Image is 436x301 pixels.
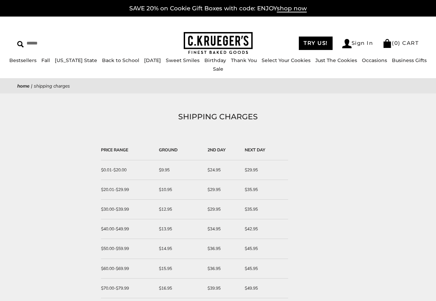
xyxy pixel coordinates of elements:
img: C.KRUEGER'S [184,32,253,54]
a: (0) CART [383,40,419,46]
span: SHIPPING CHARGES [34,83,70,89]
a: Birthday [204,57,226,63]
td: $10.95 [155,180,204,200]
span: $20.01-$29.99 [101,187,129,192]
a: SAVE 20% on Cookie Gift Boxes with code: ENJOYshop now [129,5,307,12]
td: $45.95 [241,239,288,259]
td: $36.95 [204,239,241,259]
a: TRY US! [299,37,333,50]
a: Business Gifts [392,57,427,63]
td: $35.95 [241,200,288,219]
td: $14.95 [155,239,204,259]
td: $35.95 [241,180,288,200]
td: $50.00-$59.99 [101,239,155,259]
td: $15.95 [155,259,204,279]
a: Occasions [362,57,387,63]
td: $36.95 [204,259,241,279]
td: $12.95 [155,200,204,219]
img: Search [17,41,24,48]
a: Select Your Cookies [262,57,311,63]
img: Account [342,39,352,48]
td: $70.00-$79.99 [101,279,155,298]
td: $24.95 [204,160,241,180]
td: $29.95 [204,200,241,219]
strong: GROUND [159,147,178,153]
td: $13.95 [155,219,204,239]
a: [DATE] [144,57,161,63]
td: $45.95 [241,259,288,279]
a: Thank You [231,57,257,63]
a: Sign In [342,39,373,48]
td: $40.00-$49.99 [101,219,155,239]
td: $34.95 [204,219,241,239]
a: Bestsellers [9,57,37,63]
div: $30.00-$39.99 [101,206,152,213]
span: shop now [277,5,307,12]
td: $9.95 [155,160,204,180]
nav: breadcrumbs [17,82,419,90]
img: Bag [383,39,392,48]
td: $16.95 [155,279,204,298]
strong: NEXT DAY [245,147,265,153]
a: Fall [41,57,50,63]
strong: 2ND DAY [207,147,226,153]
a: Sale [213,66,223,72]
a: Just The Cookies [315,57,357,63]
a: [US_STATE] State [55,57,97,63]
span: 0 [394,40,398,46]
a: Home [17,83,30,89]
a: Sweet Smiles [166,57,200,63]
a: Back to School [102,57,139,63]
td: $49.95 [241,279,288,298]
span: | [31,83,32,89]
td: $0.01-$20.00 [101,160,155,180]
h1: SHIPPING CHARGES [28,111,408,123]
td: $39.95 [204,279,241,298]
td: $42.95 [241,219,288,239]
td: $60.00-$69.99 [101,259,155,279]
input: Search [17,38,109,49]
td: $29.95 [241,160,288,180]
strong: PRICE RANGE [101,147,128,153]
td: $29.95 [204,180,241,200]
